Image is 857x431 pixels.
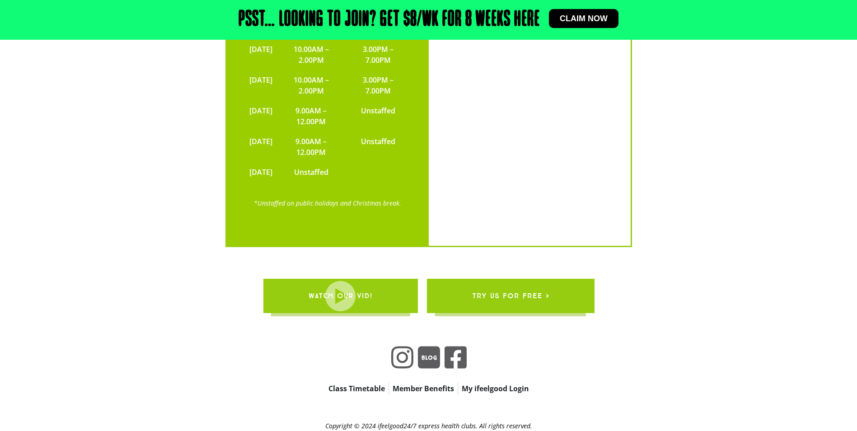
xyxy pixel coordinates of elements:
[472,283,549,309] span: try us for free >
[277,70,346,101] td: 10.00AM – 2.00PM
[346,131,410,162] td: Unstaffed
[275,382,582,395] nav: apbct__label_id__gravity_form
[263,279,417,313] a: WATCH OUR VID!
[245,101,277,131] td: [DATE]
[325,382,389,395] a: Class Timetable
[277,101,346,131] td: 9.00AM – 12.00PM
[245,162,277,182] td: [DATE]
[245,70,277,101] td: [DATE]
[308,283,372,309] span: WATCH OUR VID!
[458,382,533,395] a: My ifeelgood Login
[245,39,277,70] td: [DATE]
[346,70,410,101] td: 3.00PM – 7.00PM
[346,101,410,131] td: Unstaffed
[277,131,346,162] td: 9.00AM – 12.00PM
[426,279,594,313] a: try us for free >
[239,9,540,31] h2: Psst… Looking to join? Get $8/wk for 8 weeks here
[245,131,277,162] td: [DATE]
[560,14,608,23] span: Claim now
[277,39,346,70] td: 10.00AM – 2.00PM
[346,39,410,70] td: 3.00PM – 7.00PM
[277,162,346,182] td: Unstaffed
[549,9,618,28] a: Claim now
[254,199,401,207] a: *Unstaffed on public holidays and Christmas break.
[389,382,458,395] a: Member Benefits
